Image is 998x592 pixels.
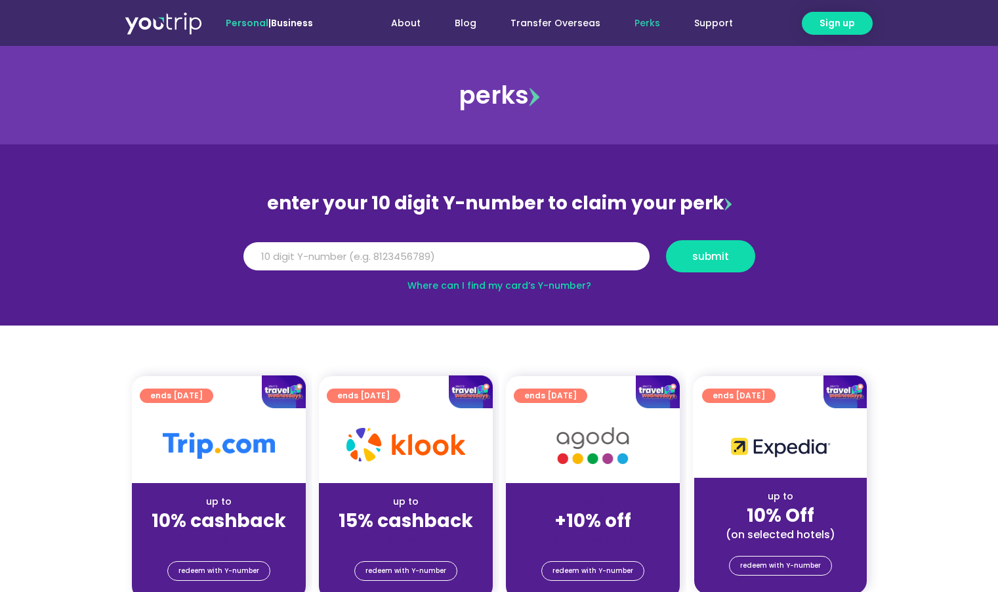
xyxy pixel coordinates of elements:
strong: 15% cashback [339,508,473,534]
input: 10 digit Y-number (e.g. 8123456789) [243,242,650,271]
a: About [374,11,438,35]
div: (for stays only) [516,533,669,547]
nav: Menu [348,11,750,35]
div: (for stays only) [329,533,482,547]
span: | [226,16,313,30]
span: redeem with Y-number [740,557,821,575]
a: redeem with Y-number [354,561,457,581]
a: redeem with Y-number [167,561,270,581]
a: Business [271,16,313,30]
strong: 10% cashback [152,508,286,534]
a: Perks [617,11,677,35]
span: Sign up [820,16,855,30]
span: redeem with Y-number [178,562,259,580]
span: redeem with Y-number [552,562,633,580]
strong: 10% Off [747,503,814,528]
div: enter your 10 digit Y-number to claim your perk [237,186,762,221]
div: (on selected hotels) [705,528,856,541]
a: redeem with Y-number [541,561,644,581]
button: submit [666,240,755,272]
div: (for stays only) [142,533,295,547]
a: Blog [438,11,493,35]
div: up to [329,495,482,509]
span: redeem with Y-number [365,562,446,580]
a: Support [677,11,750,35]
a: redeem with Y-number [729,556,832,576]
span: Personal [226,16,268,30]
span: submit [692,251,729,261]
a: Where can I find my card’s Y-number? [407,279,591,292]
a: Sign up [802,12,873,35]
div: up to [142,495,295,509]
span: up to [581,495,605,508]
div: up to [705,490,856,503]
a: Transfer Overseas [493,11,617,35]
form: Y Number [243,240,755,282]
strong: +10% off [554,508,631,534]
